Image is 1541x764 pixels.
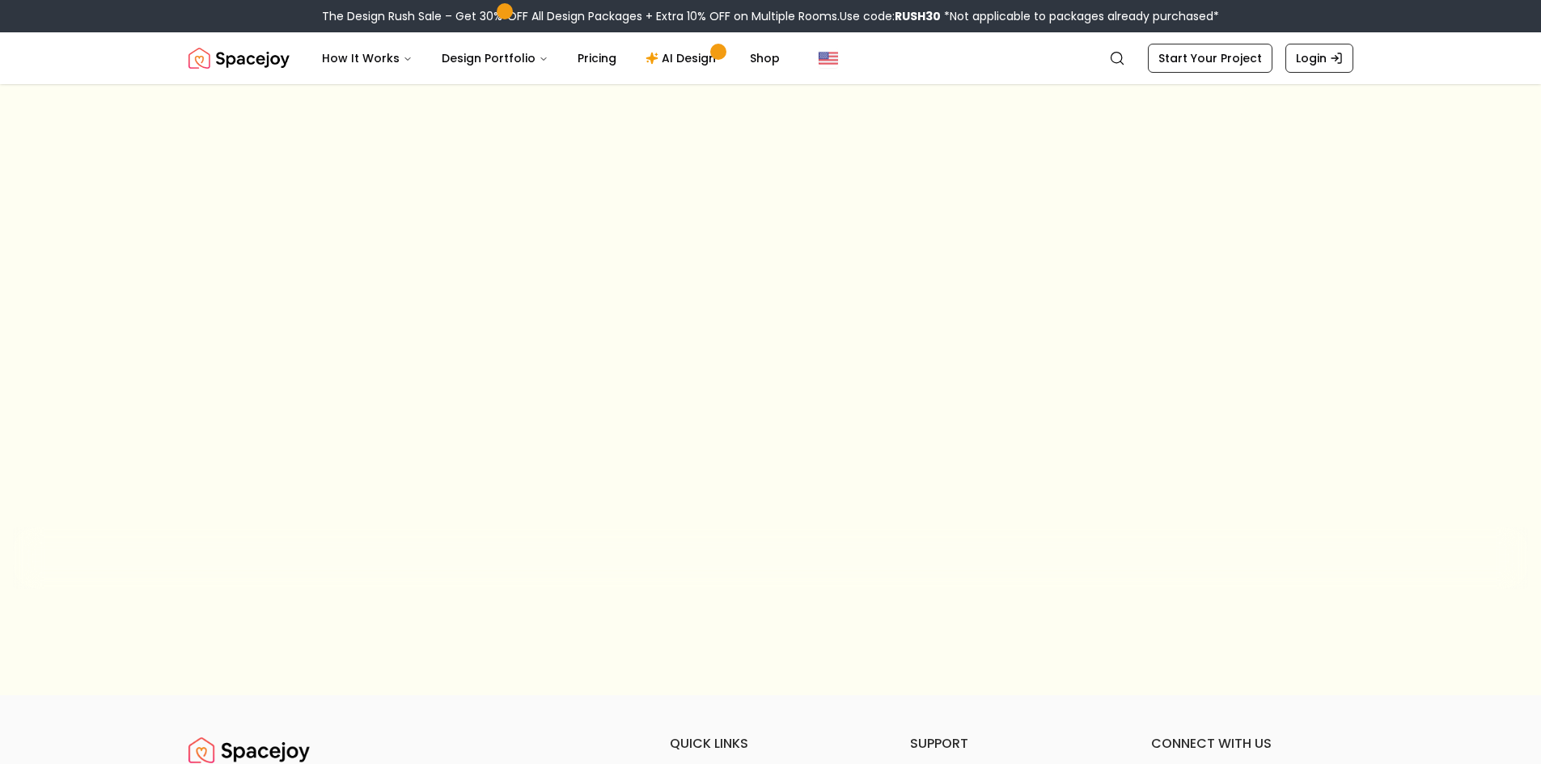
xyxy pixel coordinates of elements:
[910,734,1112,753] h6: support
[322,8,1219,24] div: The Design Rush Sale – Get 30% OFF All Design Packages + Extra 10% OFF on Multiple Rooms.
[565,42,629,74] a: Pricing
[819,49,838,68] img: United States
[1151,734,1353,753] h6: connect with us
[188,32,1353,84] nav: Global
[429,42,561,74] button: Design Portfolio
[633,42,734,74] a: AI Design
[670,734,872,753] h6: quick links
[309,42,425,74] button: How It Works
[941,8,1219,24] span: *Not applicable to packages already purchased*
[1148,44,1272,73] a: Start Your Project
[840,8,941,24] span: Use code:
[1285,44,1353,73] a: Login
[309,42,793,74] nav: Main
[895,8,941,24] b: RUSH30
[188,42,290,74] img: Spacejoy Logo
[737,42,793,74] a: Shop
[188,42,290,74] a: Spacejoy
